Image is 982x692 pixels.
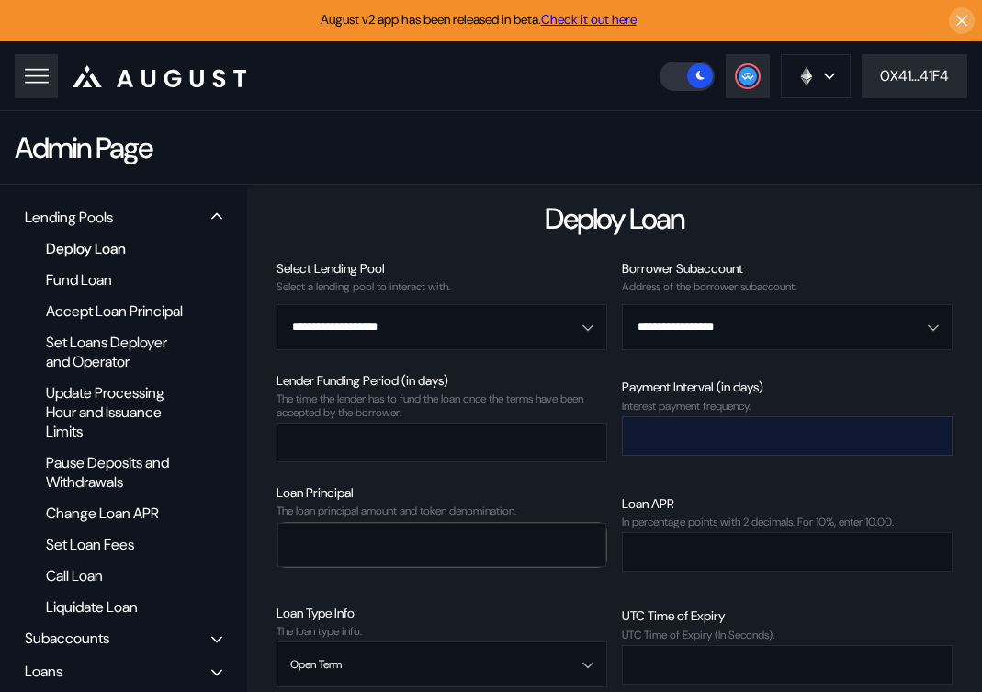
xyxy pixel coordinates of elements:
[622,260,953,277] div: Borrower Subaccount
[862,54,967,98] button: 0X41...41F4
[37,501,200,526] div: Change Loan APR
[541,11,637,28] a: Check it out here
[277,641,607,687] button: Open menu
[545,199,684,238] div: Deploy Loan
[37,330,200,374] div: Set Loans Deployer and Operator
[37,380,200,444] div: Update Processing Hour and Issuance Limits
[15,129,152,167] div: Admin Page
[277,505,607,517] div: The loan principal amount and token denomination.
[277,304,607,350] button: Open menu
[796,66,817,86] img: chain logo
[622,280,953,293] div: Address of the borrower subaccount.
[277,484,607,501] div: Loan Principal
[37,236,200,261] div: Deploy Loan
[622,495,953,512] div: Loan APR
[880,66,949,85] div: 0X41...41F4
[622,516,953,528] div: In percentage points with 2 decimals. For 10%, enter 10.00.
[37,267,200,292] div: Fund Loan
[622,400,953,413] div: Interest payment frequency.
[781,54,851,98] button: chain logo
[290,658,342,671] div: Open Term
[277,260,607,277] div: Select Lending Pool
[277,280,607,293] div: Select a lending pool to interact with.
[622,629,953,641] div: UTC Time of Expiry (In Seconds).
[37,595,200,619] div: Liquidate Loan
[25,629,109,648] div: Subaccounts
[277,605,607,621] div: Loan Type Info
[37,299,200,323] div: Accept Loan Principal
[37,450,200,494] div: Pause Deposits and Withdrawals
[321,11,637,28] span: August v2 app has been released in beta.
[277,372,607,389] div: Lender Funding Period (in days)
[277,392,607,419] div: The time the lender has to fund the loan once the terms have been accepted by the borrower.
[25,208,113,227] div: Lending Pools
[622,304,953,350] button: Open menu
[37,532,200,557] div: Set Loan Fees
[25,662,62,681] div: Loans
[622,607,953,624] div: UTC Time of Expiry
[37,563,200,588] div: Call Loan
[622,379,953,395] div: Payment Interval (in days)
[277,625,607,638] div: The loan type info.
